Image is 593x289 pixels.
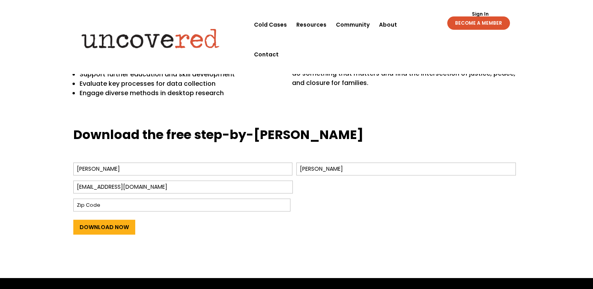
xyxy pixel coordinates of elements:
input: Zip Code [73,199,290,211]
input: Last Name [296,163,516,175]
a: Cold Cases [254,10,287,40]
a: Resources [296,10,326,40]
input: Email [73,181,293,193]
a: About [379,10,397,40]
img: Uncovered logo [75,23,226,54]
input: Download Now [73,220,135,235]
a: BECOME A MEMBER [447,16,510,30]
input: First Name [73,163,293,175]
a: Contact [254,40,279,69]
p: Engage diverse methods in desktop research [80,89,281,98]
p: Support further education and skill development [80,70,281,79]
p: Evaluate key processes for data collection [80,79,281,89]
span: The guide also comes with workspace so you can map out your next case and prepare for the launch ... [292,41,515,87]
h3: Download the free step-by-[PERSON_NAME] [73,126,520,148]
a: Community [336,10,370,40]
a: Sign In [467,12,493,16]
